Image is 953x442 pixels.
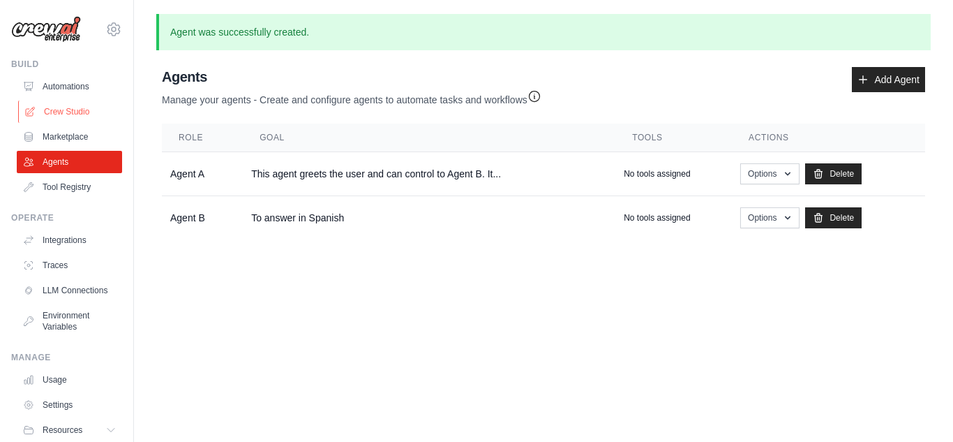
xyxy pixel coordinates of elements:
[624,212,690,223] p: No tools assigned
[43,425,82,436] span: Resources
[162,87,541,107] p: Manage your agents - Create and configure agents to automate tasks and workflows
[740,163,800,184] button: Options
[17,176,122,198] a: Tool Registry
[17,369,122,391] a: Usage
[243,152,615,196] td: This agent greets the user and can control to Agent B. It...
[805,163,862,184] a: Delete
[17,394,122,416] a: Settings
[17,419,122,441] button: Resources
[18,101,123,123] a: Crew Studio
[740,207,800,228] button: Options
[11,59,122,70] div: Build
[11,16,81,43] img: Logo
[11,352,122,363] div: Manage
[162,124,243,152] th: Role
[17,304,122,338] a: Environment Variables
[732,124,925,152] th: Actions
[17,229,122,251] a: Integrations
[162,152,243,196] td: Agent A
[243,124,615,152] th: Goal
[852,67,925,92] a: Add Agent
[805,207,862,228] a: Delete
[11,212,122,223] div: Operate
[162,196,243,240] td: Agent B
[17,151,122,173] a: Agents
[17,126,122,148] a: Marketplace
[17,279,122,302] a: LLM Connections
[162,67,541,87] h2: Agents
[624,168,690,179] p: No tools assigned
[615,124,732,152] th: Tools
[17,254,122,277] a: Traces
[17,75,122,98] a: Automations
[243,196,615,240] td: To answer in Spanish
[156,14,931,50] p: Agent was successfully created.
